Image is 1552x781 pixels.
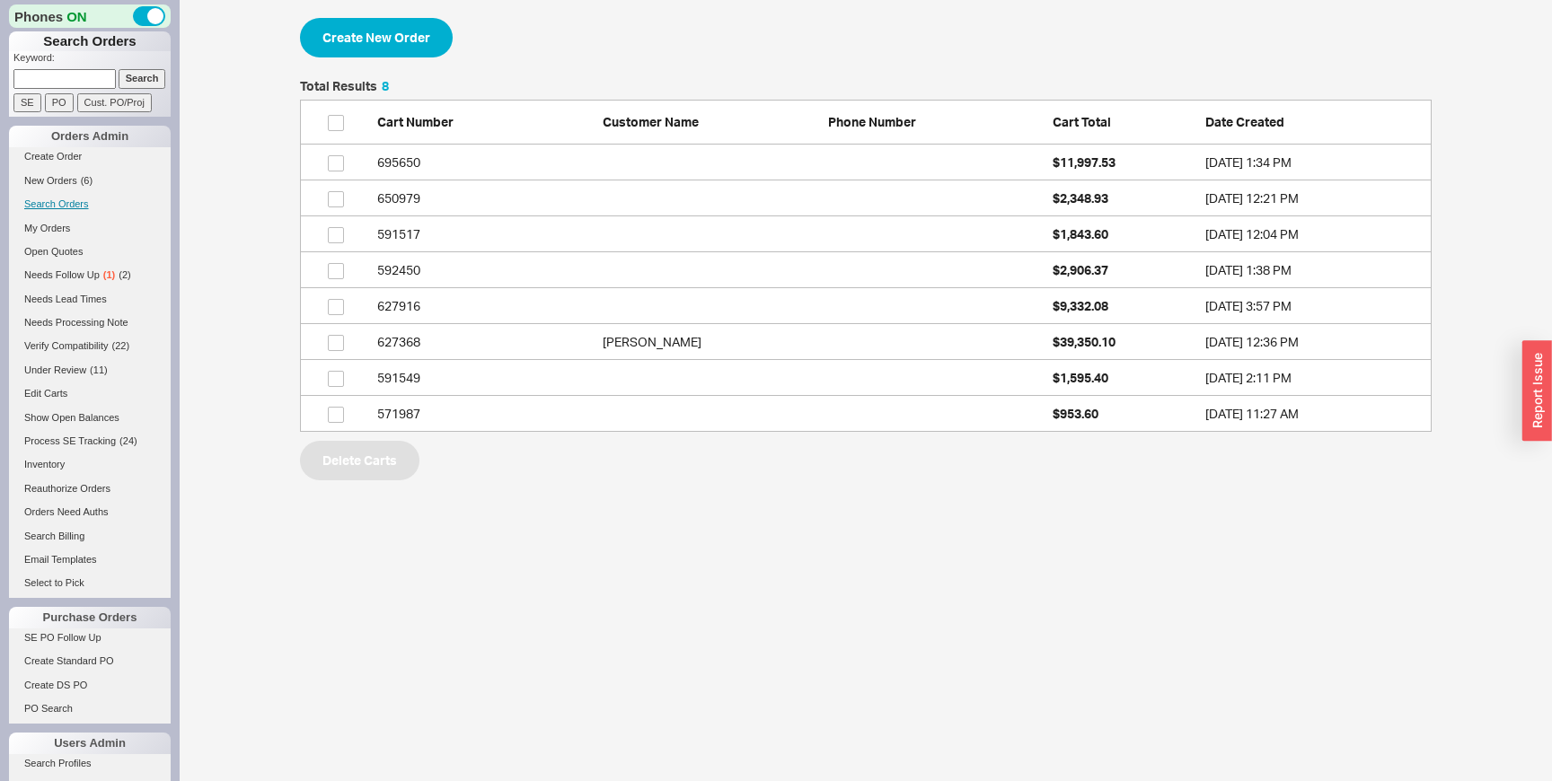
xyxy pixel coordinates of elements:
p: Keyword: [13,51,171,69]
span: $2,348.93 [1053,190,1108,206]
span: $39,350.10 [1053,334,1115,349]
a: Email Templates [9,550,171,569]
a: Needs Lead Times [9,290,171,309]
span: $1,595.40 [1053,370,1108,385]
a: 591549 $1,595.40[DATE] 2:11 PM [300,360,1432,396]
a: My Orders [9,219,171,238]
input: Search [119,69,166,88]
div: 12/15/21 12:21 PM [1205,189,1422,207]
span: ( 1 ) [103,269,115,280]
h1: Search Orders [9,31,171,51]
a: 591517 $1,843.60[DATE] 12:04 PM [300,216,1432,252]
span: Delete Carts [322,450,397,471]
div: 3/19/21 11:27 AM [1205,405,1422,423]
div: 695650 [377,154,594,171]
a: Needs Follow Up(1)(2) [9,266,171,285]
div: 571987 [377,405,594,423]
span: Needs Processing Note [24,317,128,328]
div: Users Admin [9,733,171,754]
span: ( 22 ) [112,340,130,351]
span: Cart Total [1053,114,1111,129]
a: 592450 $2,906.37[DATE] 1:38 PM [300,252,1432,288]
a: PO Search [9,699,171,718]
a: Process SE Tracking(24) [9,432,171,451]
a: Orders Need Auths [9,503,171,522]
a: Reauthorize Orders [9,479,171,498]
a: Inventory [9,455,171,474]
div: 627916 [377,297,594,315]
span: $1,843.60 [1053,226,1108,241]
a: 695650 $11,997.53[DATE] 1:34 PM [300,145,1432,180]
div: Orders Admin [9,126,171,147]
div: 11/19/21 12:04 PM [1205,225,1422,243]
span: $953.60 [1053,406,1098,421]
button: Delete Carts [300,441,419,480]
div: Phones [9,4,171,28]
span: $9,332.08 [1053,298,1108,313]
span: Customer Name [603,114,699,129]
div: 591549 [377,369,594,387]
a: 627368[PERSON_NAME]$39,350.10[DATE] 12:36 PM [300,324,1432,360]
span: $2,906.37 [1053,262,1108,277]
span: ( 6 ) [81,175,93,186]
span: Verify Compatibility [24,340,109,351]
a: Under Review(11) [9,361,171,380]
a: Create DS PO [9,676,171,695]
span: ON [66,7,87,26]
a: SE PO Follow Up [9,628,171,647]
div: 627368 [377,333,594,351]
a: 571987 $953.60[DATE] 11:27 AM [300,396,1432,432]
div: Purchase Orders [9,607,171,628]
div: 7/14/22 1:34 PM [1205,154,1422,171]
div: 592450 [377,261,594,279]
span: ( 2 ) [119,269,130,280]
span: $11,997.53 [1053,154,1115,170]
a: Open Quotes [9,242,171,261]
span: Date Created [1205,114,1284,129]
a: Show Open Balances [9,408,171,427]
a: Search Billing [9,527,171,546]
a: Create Standard PO [9,652,171,671]
div: 8/20/21 12:36 PM [1205,333,1422,351]
span: Cart Number [377,114,454,129]
span: New Orders [24,175,77,186]
span: 8 [382,78,389,93]
a: New Orders(6) [9,171,171,190]
a: 650979 $2,348.93[DATE] 12:21 PM [300,180,1432,216]
span: ( 24 ) [119,435,137,446]
span: Needs Follow Up [24,269,100,280]
a: Needs Processing Note [9,313,171,332]
div: 650979 [377,189,594,207]
input: SE [13,93,41,112]
a: Create Order [9,147,171,166]
span: Phone Number [828,114,916,129]
a: Search Profiles [9,754,171,773]
div: 8/23/21 3:57 PM [1205,297,1422,315]
a: Search Orders [9,195,171,214]
a: Select to Pick [9,574,171,592]
div: 5/12/21 2:11 PM [1205,369,1422,387]
a: Edit Carts [9,384,171,403]
input: PO [45,93,74,112]
div: Bayla Nussbaum [603,333,819,351]
button: Create New Order [300,18,453,57]
span: Process SE Tracking [24,435,116,446]
div: 11/18/21 1:38 PM [1205,261,1422,279]
h5: Total Results [300,80,389,92]
a: 627916 $9,332.08[DATE] 3:57 PM [300,288,1432,324]
div: grid [300,145,1432,432]
a: Verify Compatibility(22) [9,337,171,355]
span: Under Review [24,364,86,375]
span: ( 11 ) [90,364,108,375]
span: Create New Order [322,27,430,48]
input: Cust. PO/Proj [77,93,152,112]
div: 591517 [377,225,594,243]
